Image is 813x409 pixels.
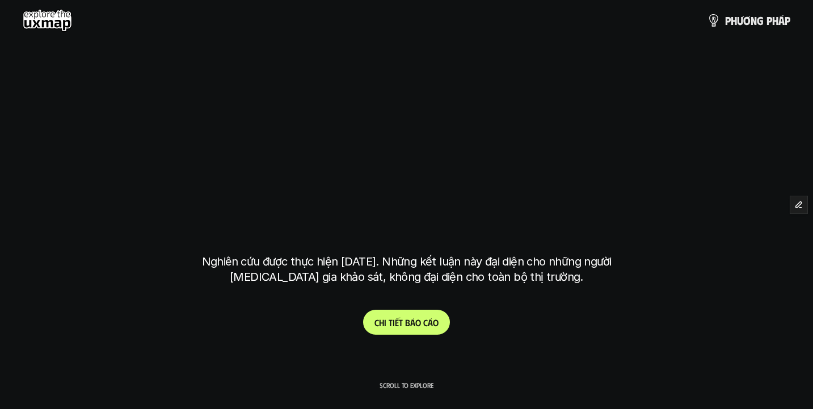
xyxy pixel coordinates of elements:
[428,317,433,328] span: á
[399,317,403,328] span: t
[410,317,415,328] span: á
[395,317,399,328] span: ế
[379,317,384,328] span: h
[380,381,433,389] p: Scroll to explore
[363,310,450,335] a: Chitiếtbáocáo
[731,14,737,27] span: h
[751,14,757,27] span: n
[785,14,790,27] span: p
[405,317,410,328] span: b
[393,317,395,328] span: i
[423,317,428,328] span: c
[368,64,454,77] h6: Kết quả nghiên cứu
[757,14,764,27] span: g
[772,14,778,27] span: h
[389,317,393,328] span: t
[743,14,751,27] span: ơ
[384,317,386,328] span: i
[374,317,379,328] span: C
[766,14,772,27] span: p
[194,254,620,285] p: Nghiên cứu được thực hiện [DATE]. Những kết luận này đại diện cho những người [MEDICAL_DATA] gia ...
[725,14,731,27] span: p
[778,14,785,27] span: á
[707,9,790,32] a: phươngpháp
[433,317,439,328] span: o
[204,182,609,229] h1: tại [GEOGRAPHIC_DATA]
[737,14,743,27] span: ư
[790,196,807,213] button: Edit Framer Content
[415,317,421,328] span: o
[200,92,614,140] h1: phạm vi công việc của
